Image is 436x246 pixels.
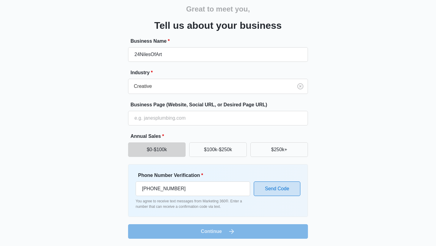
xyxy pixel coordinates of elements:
label: Phone Number Verification [138,172,253,179]
button: $0-$100k [128,142,186,157]
p: You agree to receive text messages from Marketing 360®. Enter a number that can receive a confirm... [136,198,250,209]
input: e.g. Jane's Plumbing [128,47,308,62]
button: $100k-$250k [189,142,247,157]
h3: Tell us about your business [154,18,282,33]
h2: Great to meet you, [186,4,250,15]
label: Business Name [130,38,310,45]
label: Annual Sales [130,133,310,140]
label: Business Page (Website, Social URL, or Desired Page URL) [130,101,310,108]
button: $250k+ [250,142,308,157]
input: Ex. +1-555-555-5555 [136,181,250,196]
label: Industry [130,69,310,76]
button: Send Code [254,181,300,196]
input: e.g. janesplumbing.com [128,111,308,125]
button: Clear [296,81,305,91]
